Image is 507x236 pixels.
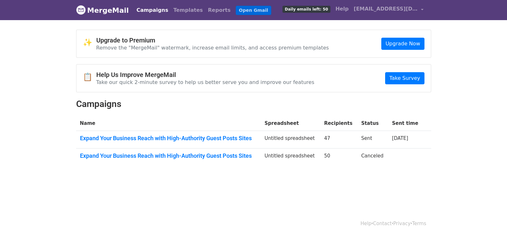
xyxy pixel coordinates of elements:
a: Daily emails left: 50 [280,3,333,15]
a: Open Gmail [236,6,271,15]
a: Terms [412,221,426,226]
a: Upgrade Now [381,38,424,50]
iframe: Chat Widget [475,205,507,236]
td: Untitled spreadsheet [261,148,320,165]
img: MergeMail logo [76,5,86,15]
h2: Campaigns [76,99,431,110]
th: Recipients [320,116,357,131]
a: Reports [205,4,233,17]
td: 50 [320,148,357,165]
span: ✨ [83,38,96,47]
h4: Upgrade to Premium [96,36,329,44]
th: Sent time [388,116,423,131]
a: [EMAIL_ADDRESS][DOMAIN_NAME] [351,3,426,18]
a: MergeMail [76,4,129,17]
p: Remove the "MergeMail" watermark, increase email limits, and access premium templates [96,44,329,51]
a: Expand Your Business Reach with High-Authority Guest Posts Sites [80,152,257,159]
p: Take our quick 2-minute survey to help us better serve you and improve our features [96,79,314,86]
td: Untitled spreadsheet [261,131,320,148]
th: Spreadsheet [261,116,320,131]
a: Expand Your Business Reach with High-Authority Guest Posts Sites [80,135,257,142]
a: Templates [171,4,205,17]
span: 📋 [83,72,96,82]
th: Name [76,116,261,131]
a: Help [333,3,351,15]
td: Sent [357,131,388,148]
a: Take Survey [385,72,424,84]
td: Canceled [357,148,388,165]
a: Help [360,221,371,226]
a: Contact [373,221,392,226]
span: [EMAIL_ADDRESS][DOMAIN_NAME] [354,5,418,13]
a: [DATE] [392,135,408,141]
a: Campaigns [134,4,171,17]
a: Privacy [393,221,410,226]
h4: Help Us Improve MergeMail [96,71,314,79]
th: Status [357,116,388,131]
span: Daily emails left: 50 [282,6,330,13]
td: 47 [320,131,357,148]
